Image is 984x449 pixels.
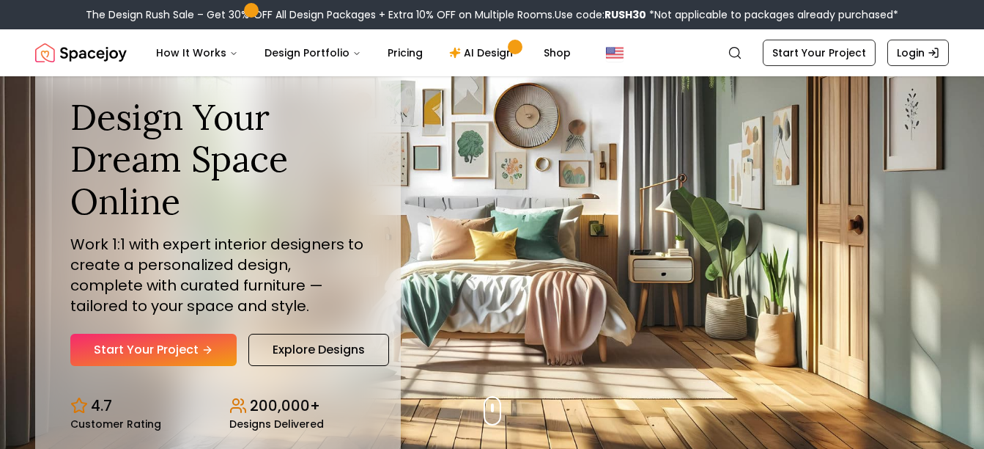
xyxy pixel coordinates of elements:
[35,29,949,76] nav: Global
[35,38,127,67] img: Spacejoy Logo
[606,44,624,62] img: United States
[144,38,250,67] button: How It Works
[763,40,876,66] a: Start Your Project
[887,40,949,66] a: Login
[532,38,582,67] a: Shop
[646,7,898,22] span: *Not applicable to packages already purchased*
[91,395,112,416] p: 4.7
[604,7,646,22] b: RUSH30
[70,334,237,366] a: Start Your Project
[376,38,434,67] a: Pricing
[555,7,646,22] span: Use code:
[70,384,366,429] div: Design stats
[144,38,582,67] nav: Main
[229,419,324,429] small: Designs Delivered
[70,419,161,429] small: Customer Rating
[35,38,127,67] a: Spacejoy
[70,96,366,223] h1: Design Your Dream Space Online
[86,7,898,22] div: The Design Rush Sale – Get 30% OFF All Design Packages + Extra 10% OFF on Multiple Rooms.
[70,234,366,316] p: Work 1:1 with expert interior designers to create a personalized design, complete with curated fu...
[253,38,373,67] button: Design Portfolio
[437,38,529,67] a: AI Design
[248,334,389,366] a: Explore Designs
[250,395,320,416] p: 200,000+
